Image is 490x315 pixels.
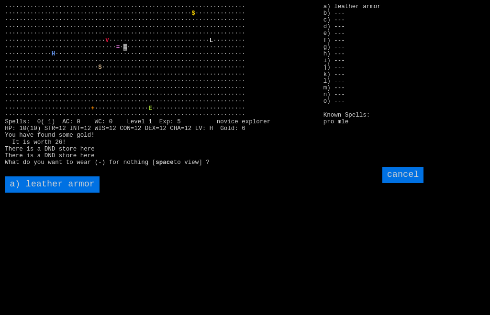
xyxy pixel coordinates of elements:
[52,51,56,57] font: H
[148,105,152,112] font: E
[191,10,195,17] font: $
[98,64,102,71] font: S
[5,3,313,161] larn: ··································································· ·····························...
[210,37,213,44] font: L
[156,159,174,166] b: space
[91,105,95,112] font: +
[382,167,424,183] input: cancel
[323,3,485,98] stats: a) leather armor b) --- c) --- d) --- e) --- f) --- g) --- h) --- i) --- j) --- k) --- l) --- m) ...
[105,37,109,44] font: V
[5,176,100,193] input: a) leather armor
[116,44,120,51] font: =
